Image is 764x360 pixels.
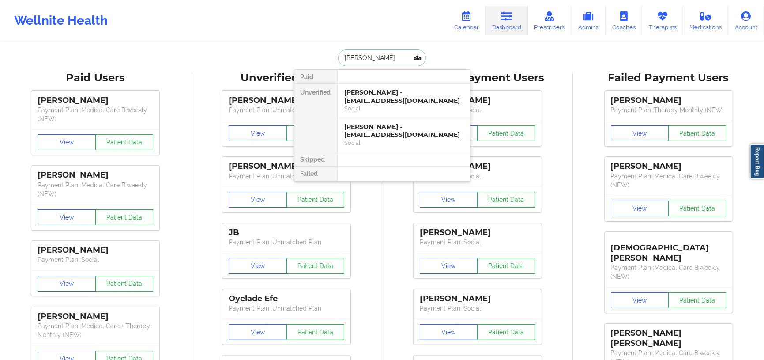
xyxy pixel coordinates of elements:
[229,106,344,114] p: Payment Plan : Unmatched Plan
[286,125,345,141] button: Patient Data
[420,227,535,238] div: [PERSON_NAME]
[294,84,337,152] div: Unverified
[38,106,153,123] p: Payment Plan : Medical Care Biweekly (NEW)
[477,192,535,208] button: Patient Data
[229,192,287,208] button: View
[611,161,726,171] div: [PERSON_NAME]
[477,258,535,274] button: Patient Data
[485,6,528,35] a: Dashboard
[579,71,758,85] div: Failed Payment Users
[420,258,478,274] button: View
[420,238,535,246] p: Payment Plan : Social
[286,258,345,274] button: Patient Data
[611,292,669,308] button: View
[38,255,153,264] p: Payment Plan : Social
[477,324,535,340] button: Patient Data
[611,236,726,263] div: [DEMOGRAPHIC_DATA][PERSON_NAME]
[420,304,535,313] p: Payment Plan : Social
[95,276,154,292] button: Patient Data
[294,70,337,84] div: Paid
[229,95,344,106] div: [PERSON_NAME]
[38,311,153,322] div: [PERSON_NAME]
[448,6,485,35] a: Calendar
[197,71,376,85] div: Unverified Users
[294,152,337,167] div: Skipped
[229,161,344,171] div: [PERSON_NAME]
[286,324,345,340] button: Patient Data
[668,201,726,216] button: Patient Data
[38,95,153,106] div: [PERSON_NAME]
[477,125,535,141] button: Patient Data
[571,6,606,35] a: Admins
[611,95,726,106] div: [PERSON_NAME]
[683,6,729,35] a: Medications
[229,125,287,141] button: View
[420,324,478,340] button: View
[229,294,344,304] div: Oyelade Efe
[229,172,344,181] p: Payment Plan : Unmatched Plan
[611,125,669,141] button: View
[229,304,344,313] p: Payment Plan : Unmatched Plan
[95,134,154,150] button: Patient Data
[345,105,463,112] div: Social
[38,245,153,255] div: [PERSON_NAME]
[345,88,463,105] div: [PERSON_NAME] - [EMAIL_ADDRESS][DOMAIN_NAME]
[229,238,344,246] p: Payment Plan : Unmatched Plan
[528,6,572,35] a: Prescribers
[668,292,726,308] button: Patient Data
[728,6,764,35] a: Account
[642,6,683,35] a: Therapists
[420,106,535,114] p: Payment Plan : Social
[611,172,726,189] p: Payment Plan : Medical Care Biweekly (NEW)
[345,123,463,139] div: [PERSON_NAME] - [EMAIL_ADDRESS][DOMAIN_NAME]
[38,276,96,292] button: View
[38,181,153,198] p: Payment Plan : Medical Care Biweekly (NEW)
[611,263,726,281] p: Payment Plan : Medical Care Biweekly (NEW)
[38,322,153,339] p: Payment Plan : Medical Care + Therapy Monthly (NEW)
[420,294,535,304] div: [PERSON_NAME]
[6,71,185,85] div: Paid Users
[611,106,726,114] p: Payment Plan : Therapy Monthly (NEW)
[606,6,642,35] a: Coaches
[38,134,96,150] button: View
[38,209,96,225] button: View
[286,192,345,208] button: Patient Data
[229,258,287,274] button: View
[420,95,535,106] div: [PERSON_NAME]
[420,192,478,208] button: View
[229,227,344,238] div: JB
[420,172,535,181] p: Payment Plan : Social
[611,328,726,349] div: [PERSON_NAME] [PERSON_NAME]
[345,139,463,147] div: Social
[420,161,535,171] div: [PERSON_NAME]
[95,209,154,225] button: Patient Data
[668,125,726,141] button: Patient Data
[38,170,153,180] div: [PERSON_NAME]
[294,167,337,181] div: Failed
[229,324,287,340] button: View
[611,201,669,216] button: View
[388,71,567,85] div: Skipped Payment Users
[750,144,764,179] a: Report Bug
